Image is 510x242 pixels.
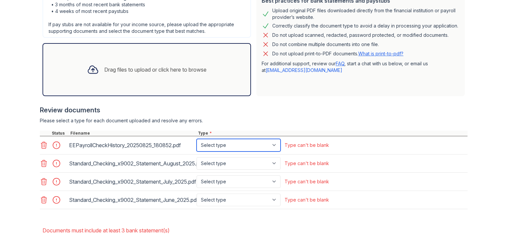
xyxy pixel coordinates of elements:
div: Standard_Checking_x9002_Statement_June_2025.pdf [69,195,194,205]
div: Do not upload scanned, redacted, password protected, or modified documents. [272,31,449,39]
div: Review documents [40,105,467,115]
p: Do not upload print-to-PDF documents. [272,50,403,57]
div: Type can't be blank [285,160,329,167]
p: For additional support, review our , start a chat with us below, or email us at [262,60,460,74]
div: Status [50,131,69,136]
div: Filename [69,131,197,136]
div: Type [197,131,467,136]
div: Correctly classify the document type to avoid a delay in processing your application. [272,22,458,30]
div: Type can't be blank [285,178,329,185]
div: Standard_Checking_x9002_Statement_July_2025.pdf [69,176,194,187]
div: Drag files to upload or click here to browse [104,66,207,74]
li: Documents must include at least 3 bank statement(s) [42,224,467,237]
div: Do not combine multiple documents into one file. [272,40,379,48]
a: FAQ [336,61,344,66]
div: Upload original PDF files downloaded directly from the financial institution or payroll provider’... [272,7,460,21]
a: What is print-to-pdf? [358,51,403,56]
div: Please select a type for each document uploaded and resolve any errors. [40,117,467,124]
div: Type can't be blank [285,197,329,203]
a: [EMAIL_ADDRESS][DOMAIN_NAME] [266,67,342,73]
div: Standard_Checking_x9002_Statement_August_2025.pdf [69,158,194,169]
div: Type can't be blank [285,142,329,149]
div: EEPayrollCheckHistory_20250825_180852.pdf [69,140,194,151]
